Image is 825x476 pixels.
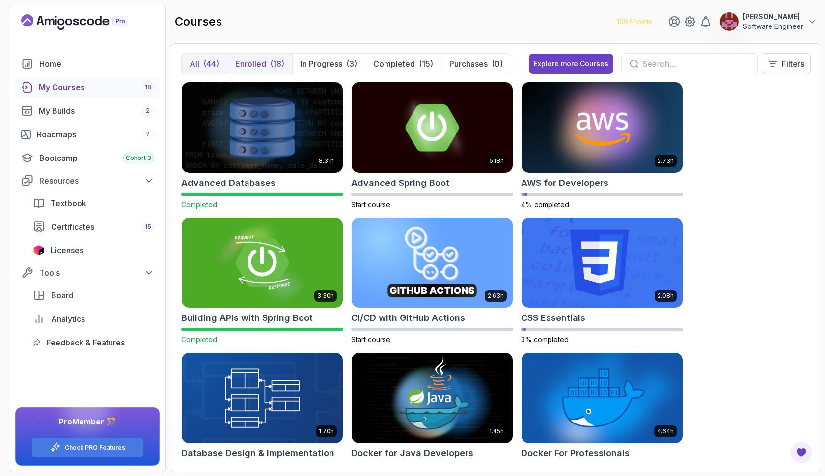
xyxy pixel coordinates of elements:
div: (15) [419,58,433,70]
h2: CSS Essentials [521,311,585,325]
span: Completed [181,335,217,344]
a: analytics [27,309,160,329]
a: licenses [27,240,160,260]
p: 3.30h [317,292,334,300]
span: Textbook [51,197,86,209]
div: Tools [39,267,154,279]
span: Start course [351,200,390,209]
h2: courses [175,14,222,29]
div: (0) [492,58,503,70]
h2: Docker For Professionals [521,447,630,460]
a: builds [15,101,160,121]
span: 7 [146,131,150,138]
h2: CI/CD with GitHub Actions [351,311,465,325]
span: Completed [181,200,217,209]
input: Search... [642,58,749,70]
h2: Docker for Java Developers [351,447,473,460]
p: Enrolled [235,58,266,70]
img: Advanced Spring Boot card [352,82,513,173]
p: In Progress [301,58,342,70]
a: feedback [27,333,160,352]
div: Roadmaps [37,129,154,140]
img: jetbrains icon [33,245,45,255]
img: CI/CD with GitHub Actions card [352,218,513,308]
p: 5.18h [490,157,504,165]
div: Home [39,58,154,70]
a: Check PRO Features [65,444,125,451]
p: Filters [782,58,804,70]
p: Software Engineer [743,22,803,31]
p: Completed [373,58,415,70]
span: 4% completed [521,200,569,209]
p: [PERSON_NAME] [743,12,803,22]
img: Database Design & Implementation card [182,353,343,443]
div: My Courses [39,81,154,93]
a: AWS for Developers card2.73hAWS for Developers4% completed [521,82,683,210]
a: textbook [27,193,160,213]
img: CSS Essentials card [522,218,683,308]
div: My Builds [39,105,154,117]
div: (18) [270,58,284,70]
a: courses [15,78,160,97]
button: Purchases(0) [441,54,511,74]
span: Start course [351,335,390,344]
div: (3) [346,58,357,70]
button: In Progress(3) [292,54,365,74]
span: 18 [145,83,151,91]
div: Resources [39,175,154,186]
h2: Advanced Spring Boot [351,176,449,190]
p: Purchases [449,58,488,70]
span: Feedback & Features [47,337,125,348]
img: Docker For Professionals card [522,353,683,443]
span: 3% completed [521,335,569,344]
div: Explore more Courses [534,59,608,69]
span: Board [51,290,74,301]
p: All [190,58,199,70]
p: 1.70h [319,427,334,435]
img: Advanced Databases card [182,82,343,173]
a: CSS Essentials card2.08hCSS Essentials3% completed [521,217,683,345]
p: 2.73h [658,157,674,165]
h2: Advanced Databases [181,176,275,190]
p: 2.08h [658,292,674,300]
button: All(44) [182,54,227,74]
p: 8.31h [319,157,334,165]
div: Bootcamp [39,152,154,164]
a: Advanced Databases card8.31hAdvanced DatabasesCompleted [181,82,343,210]
span: 15 [145,223,151,231]
a: certificates [27,217,160,237]
a: bootcamp [15,148,160,168]
button: Resources [15,172,160,189]
h2: Database Design & Implementation [181,447,334,460]
a: home [15,54,160,74]
h2: AWS for Developers [521,176,608,190]
a: Landing page [21,14,151,30]
img: AWS for Developers card [522,82,683,173]
p: 1.45h [489,427,504,435]
p: 4.64h [657,427,674,435]
img: Building APIs with Spring Boot card [182,218,343,308]
span: Licenses [51,244,83,256]
p: 2.63h [488,292,504,300]
button: Enrolled(18) [227,54,292,74]
a: board [27,286,160,305]
span: Cohort 3 [126,154,151,162]
button: Completed(15) [365,54,441,74]
img: Docker for Java Developers card [352,353,513,443]
span: 2 [146,107,150,115]
button: Filters [762,53,811,74]
span: Certificates [51,221,94,233]
button: Tools [15,264,160,282]
button: user profile image[PERSON_NAME]Software Engineer [719,12,817,31]
button: Check PRO Features [31,437,143,457]
p: 1097 Points [617,17,652,26]
a: roadmaps [15,125,160,144]
h2: Building APIs with Spring Boot [181,311,313,325]
button: Open Feedback Button [790,441,813,464]
button: Explore more Courses [529,54,613,74]
div: (44) [203,58,219,70]
span: Analytics [51,313,85,325]
img: user profile image [720,12,739,31]
a: Building APIs with Spring Boot card3.30hBuilding APIs with Spring BootCompleted [181,217,343,345]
